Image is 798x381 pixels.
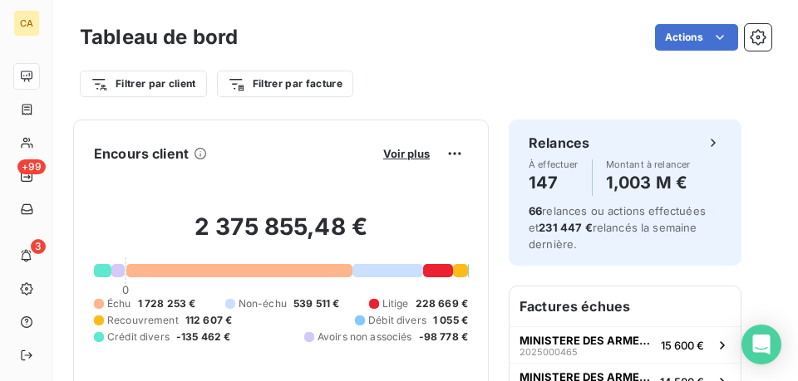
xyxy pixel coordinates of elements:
h3: Tableau de bord [80,22,238,52]
span: Crédit divers [107,330,170,344]
h2: 2 375 855,48 € [94,212,468,258]
span: 539 511 € [293,296,339,311]
span: À effectuer [529,159,579,169]
div: Open Intercom Messenger [741,325,781,364]
h4: 147 [529,169,579,196]
span: -98 778 € [419,330,468,344]
span: 2025000465 [520,347,578,357]
h6: Relances [529,133,589,153]
button: Filtrer par facture [217,71,353,97]
span: Débit divers [368,313,426,328]
button: Filtrer par client [80,71,207,97]
span: Montant à relancer [606,159,691,169]
span: 3 [31,239,46,254]
span: -135 462 € [176,330,231,344]
span: MINISTERE DES ARMEES / CMG [520,334,654,347]
span: 0 [122,283,129,296]
span: 66 [529,204,542,217]
span: 112 607 € [185,313,232,328]
button: MINISTERE DES ARMEES / CMG202500046515 600 € [510,326,741,363]
button: Voir plus [378,146,435,161]
span: 15 600 € [661,339,704,352]
span: Litige [382,296,409,311]
span: +99 [17,159,46,174]
span: 1 728 253 € [138,296,196,311]
span: Voir plus [383,147,430,160]
span: Échu [107,296,131,311]
div: CA [13,10,40,37]
h6: Encours client [94,144,189,164]
button: Actions [655,24,738,51]
span: Recouvrement [107,313,179,328]
span: 1 055 € [433,313,468,328]
span: 231 447 € [539,221,592,234]
span: Avoirs non associés [318,330,412,344]
h4: 1,003 M € [606,169,691,196]
span: Non-échu [239,296,287,311]
span: relances ou actions effectuées et relancés la semaine dernière. [529,204,706,251]
span: 228 669 € [416,296,468,311]
h6: Factures échues [510,286,741,326]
